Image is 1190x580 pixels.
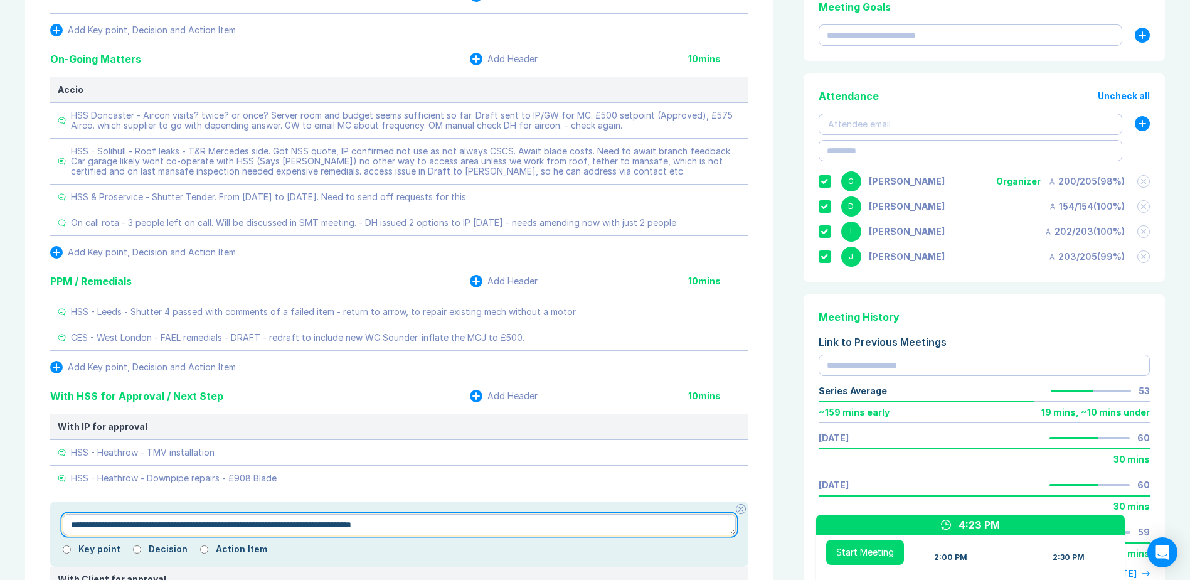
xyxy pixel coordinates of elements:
div: HSS - Leeds - Shutter 4 passed with comments of a failed item - return to arrow, to repair existi... [71,307,576,317]
div: HSS & Proservice - Shutter Tender. From [DATE] to [DATE]. Need to send off requests for this. [71,192,468,202]
div: D [841,196,861,217]
button: Start Meeting [826,540,904,565]
div: 2:00 PM [934,552,967,562]
div: Open Intercom Messenger [1147,537,1177,567]
button: Add Key point, Decision and Action Item [50,246,236,259]
div: Series Average [819,386,887,396]
div: Add Header [487,54,538,64]
div: On call rota - 3 people left on call. Will be discussed in SMT meeting. - DH issued 2 options to ... [71,218,678,228]
a: [DATE] [819,433,849,443]
div: G [841,171,861,191]
div: 59 [1138,527,1150,537]
div: 202 / 203 ( 100 %) [1044,227,1125,237]
div: Gemma White [869,176,945,186]
div: With IP for approval [58,422,741,432]
div: Add Key point, Decision and Action Item [68,362,236,372]
a: [DATE] [819,480,849,490]
div: 200 / 205 ( 98 %) [1048,176,1125,186]
div: Add Header [487,391,538,401]
div: David Hayter [869,201,945,212]
div: With HSS for Approval / Next Step [50,389,223,404]
div: Add Header [487,276,538,286]
div: I [841,222,861,242]
button: Add Header [470,275,538,287]
div: Link to Previous Meetings [819,335,1150,350]
div: Jonny Welbourn [869,252,945,262]
div: 10 mins [688,391,748,401]
button: Add Header [470,390,538,402]
label: Decision [149,544,188,554]
div: 10 mins [688,54,748,64]
div: 60 [1137,480,1150,490]
button: Uncheck all [1098,91,1150,101]
div: 19 mins , ~ 10 mins under [1041,407,1150,417]
div: HSS - Heathrow - TMV installation [71,448,215,458]
div: Attendance [819,89,879,104]
div: 60 [1137,433,1150,443]
div: PPM / Remedials [50,274,132,289]
div: HSS - Heathrow - Downpipe repairs - £908 Blade [71,473,277,483]
div: 30 mins [1113,549,1150,559]
button: Add Key point, Decision and Action Item [50,24,236,36]
div: 30 mins [1113,454,1150,465]
button: Add Header [470,53,538,65]
label: Action Item [216,544,267,554]
div: 154 / 154 ( 100 %) [1049,201,1125,212]
div: J [841,247,861,267]
div: HSS - Solihull - Roof leaks - T&R Mercedes side. Got NSS quote, IP confirmed not use as not alway... [71,146,741,176]
div: 2:30 PM [1053,552,1085,562]
div: Add Key point, Decision and Action Item [68,247,236,257]
div: Add Key point, Decision and Action Item [68,25,236,35]
div: Organizer [996,176,1041,186]
div: 10 mins [688,276,748,286]
div: HSS Doncaster - Aircon visits? twice? or once? Server room and budget seems sufficient so far. Dr... [71,110,741,131]
label: Key point [78,544,120,554]
div: Meeting History [819,309,1150,325]
button: Add Key point, Decision and Action Item [50,361,236,373]
div: ~ 159 mins early [819,407,890,417]
div: On-Going Matters [50,51,141,67]
div: 53 [1139,386,1150,396]
div: 30 mins [1113,502,1150,512]
div: Iain Parnell [869,227,945,237]
div: 203 / 205 ( 99 %) [1048,252,1125,262]
div: Accio [58,85,741,95]
div: CES - West London - FAEL remedials - DRAFT - redraft to include new WC Sounder. inflate the MCJ t... [71,333,524,343]
div: 4:23 PM [959,517,1000,532]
